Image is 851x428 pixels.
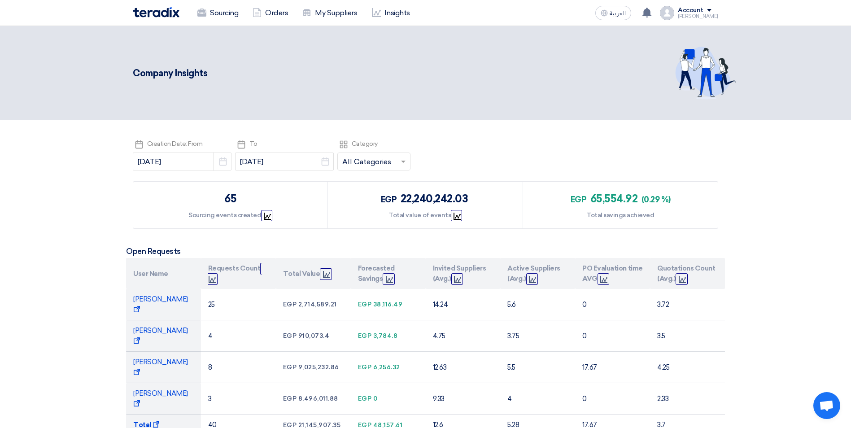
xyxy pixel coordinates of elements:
[358,301,372,308] span: egp
[500,352,575,383] td: 5.5
[365,3,417,23] a: Insights
[426,320,501,352] td: 4.75
[650,320,725,352] td: 3.5
[201,383,276,415] td: 3
[678,14,718,19] div: [PERSON_NAME]
[575,258,650,289] th: PO Evaluation time AVG
[500,383,575,415] td: 4
[575,383,650,415] td: 0
[245,3,295,23] a: Orders
[358,332,372,340] span: egp
[133,153,231,170] input: from
[147,140,203,148] span: Creation Date: From
[295,3,364,23] a: My Suppliers
[595,6,631,20] button: العربية
[133,389,188,408] span: [PERSON_NAME]
[373,395,378,402] span: 0
[426,352,501,383] td: 12.63
[235,153,334,170] input: to
[358,395,372,402] span: egp
[650,258,725,289] th: Quotations Count (Avg.)
[660,6,674,20] img: profile_test.png
[426,289,501,320] td: 14.24
[610,10,626,17] span: العربية
[126,247,725,256] h5: Open Requests
[575,289,650,320] td: 0
[249,140,257,148] span: To
[426,258,501,289] th: Invited Suppliers (Avg.)
[283,363,297,371] span: egp
[126,258,201,289] th: User Name
[373,332,398,340] span: 3,784.8
[373,301,403,308] span: 38,116.49
[500,289,575,320] td: 5.6
[133,327,188,345] span: [PERSON_NAME]
[133,358,188,376] span: [PERSON_NAME]
[678,7,703,14] div: Account
[283,301,297,308] span: egp
[133,295,188,314] span: [PERSON_NAME]
[298,363,339,371] span: 9,025,232.86
[650,289,725,320] td: 3.72
[133,7,179,17] img: Teradix logo
[351,258,426,289] th: Forecasted Savings
[500,258,575,289] th: Active Suppliers (Avg.)
[388,210,462,220] div: Total value of events
[276,258,351,289] th: Total Value
[642,195,670,205] span: (0.29 %)
[401,192,468,205] span: 22,240,242.03
[298,332,330,340] span: 910,073.4
[373,363,400,371] span: 6,256.32
[358,363,372,371] span: egp
[201,258,276,289] th: Requests Count
[283,395,297,402] span: egp
[190,3,245,23] a: Sourcing
[813,392,840,419] div: Open chat
[590,192,638,205] span: 65,554.92
[381,195,397,205] span: egp
[201,289,276,320] td: 25
[224,191,236,207] div: 65
[426,383,501,415] td: 9.33
[650,383,725,415] td: 2.33
[571,195,587,205] span: egp
[575,352,650,383] td: 17.67
[283,332,297,340] span: egp
[575,320,650,352] td: 0
[500,320,575,352] td: 3.75
[201,320,276,352] td: 4
[133,66,543,80] div: Company Insights
[298,301,337,308] span: 2,714,589.21
[675,47,736,100] img: invite_your_team.svg
[298,395,338,402] span: 8,496,011.88
[586,210,654,220] div: Total savings achieved
[201,352,276,383] td: 8
[352,140,378,148] span: Category
[650,352,725,383] td: 4.25
[188,210,272,220] div: Sourcing events created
